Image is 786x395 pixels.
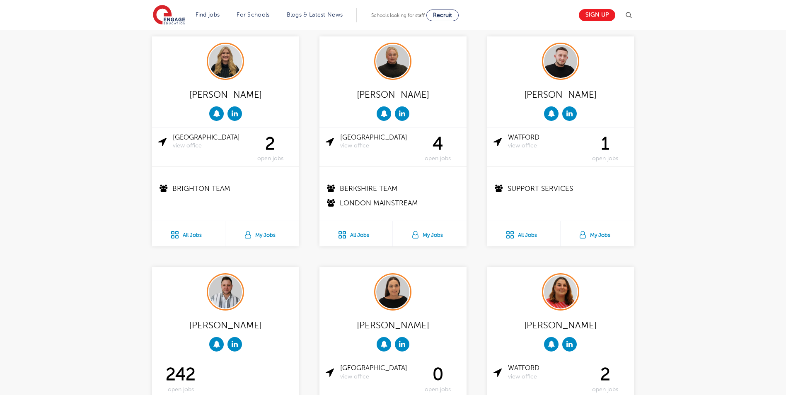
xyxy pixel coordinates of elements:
span: view office [340,142,415,149]
div: 2 [583,364,628,393]
a: All Jobs [487,221,560,246]
a: Watfordview office [508,364,583,380]
a: All Jobs [319,221,392,246]
a: [GEOGRAPHIC_DATA]view office [340,364,415,380]
div: [PERSON_NAME] [326,317,460,333]
div: 0 [416,364,460,393]
span: open jobs [583,155,628,162]
a: My Jobs [225,221,299,246]
a: Watfordview office [508,134,583,149]
img: Engage Education [153,5,185,26]
span: Schools looking for staff [371,12,425,18]
p: Support Services [493,183,629,194]
a: [GEOGRAPHIC_DATA]view office [173,134,248,149]
span: open jobs [583,386,628,393]
div: 4 [416,134,460,162]
span: view office [508,373,583,381]
span: open jobs [416,386,460,393]
div: 242 [158,364,203,393]
p: Brighton Team [158,183,294,194]
a: Sign up [579,9,615,21]
span: view office [340,373,415,381]
p: London Mainstream [326,198,461,208]
span: view office [508,142,583,149]
span: open jobs [416,155,460,162]
a: For Schools [237,12,269,18]
span: open jobs [158,386,203,393]
div: [PERSON_NAME] [493,317,628,333]
div: [PERSON_NAME] [158,86,293,102]
div: [PERSON_NAME] [326,86,460,102]
a: Blogs & Latest News [287,12,343,18]
span: Recruit [433,12,452,18]
div: 2 [248,134,293,162]
a: Recruit [426,10,459,21]
a: My Jobs [561,221,634,246]
a: My Jobs [393,221,466,246]
div: [PERSON_NAME] [493,86,628,102]
a: Find jobs [196,12,220,18]
div: 1 [583,134,628,162]
span: open jobs [248,155,293,162]
span: view office [173,142,248,149]
div: [PERSON_NAME] [158,317,293,333]
p: Berkshire Team [326,183,461,194]
a: [GEOGRAPHIC_DATA]view office [340,134,415,149]
a: All Jobs [152,221,225,246]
